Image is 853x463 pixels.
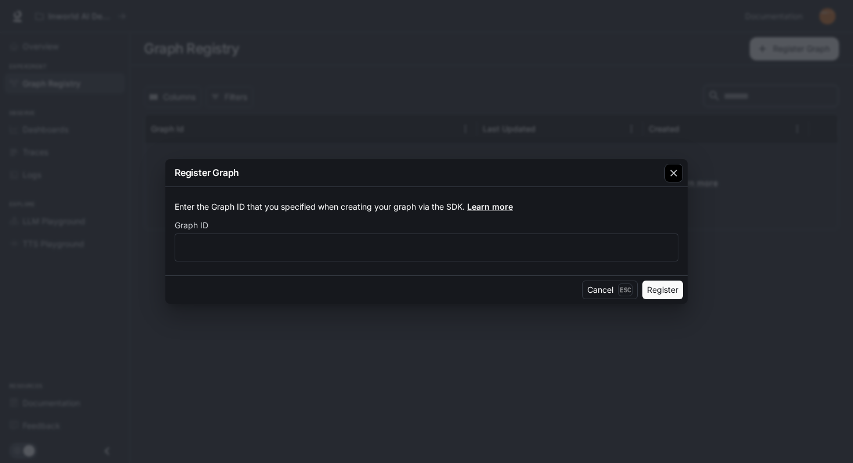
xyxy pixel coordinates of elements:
a: Learn more [467,202,513,211]
p: Graph ID [175,221,208,229]
p: Esc [618,283,632,296]
button: Register [642,281,683,299]
p: Register Graph [175,166,239,180]
p: Enter the Graph ID that you specified when creating your graph via the SDK. [175,201,678,213]
button: CancelEsc [582,281,638,299]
